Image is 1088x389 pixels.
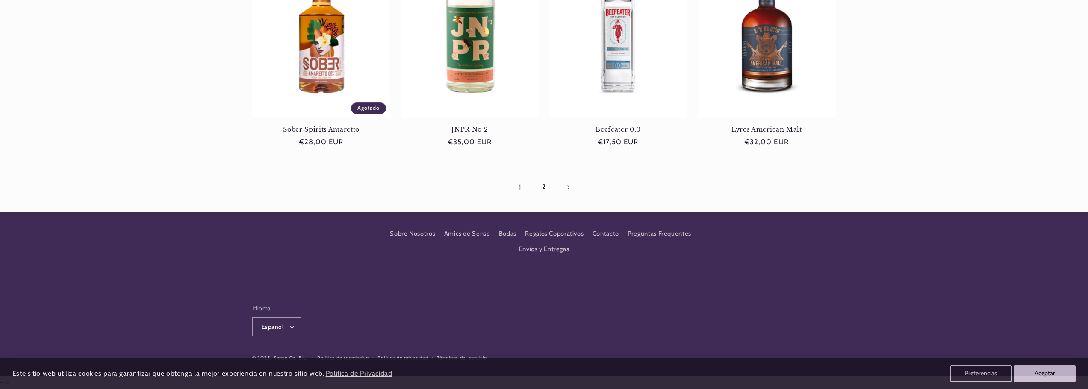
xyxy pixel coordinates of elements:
button: Aceptar [1014,365,1076,382]
button: Español [252,317,301,336]
small: © 2025, Sense Co, S.L. [252,355,307,361]
h2: Idioma [252,304,301,313]
a: Términos del servicio [437,354,487,362]
a: Bodas [499,226,516,241]
a: Preguntas Frequentes [628,226,691,241]
a: Contacto [593,226,619,241]
a: Página siguiente [558,177,578,197]
a: Página 1 [510,177,530,197]
button: Preferencias [950,365,1012,382]
a: Lyres American Malt [698,126,836,133]
nav: Paginación [252,177,836,197]
a: Envíos y Entregas [519,242,569,257]
a: Regalos Coporativos [525,226,584,241]
a: JNPR No 2 [401,126,539,133]
a: Sobre Nosotros [390,228,435,242]
a: Política de Privacidad (opens in a new tab) [324,366,393,381]
a: Sober Spirits Amaretto [252,126,390,133]
a: Beefeater 0,0 [549,126,687,133]
a: Página 2 [534,177,554,197]
span: Español [262,322,283,331]
a: Política de reembolso [317,354,369,362]
a: Política de privacidad [377,354,428,362]
span: Este sitio web utiliza cookies para garantizar que obtenga la mejor experiencia en nuestro sitio ... [12,369,324,377]
a: Amics de Sense [444,226,490,241]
